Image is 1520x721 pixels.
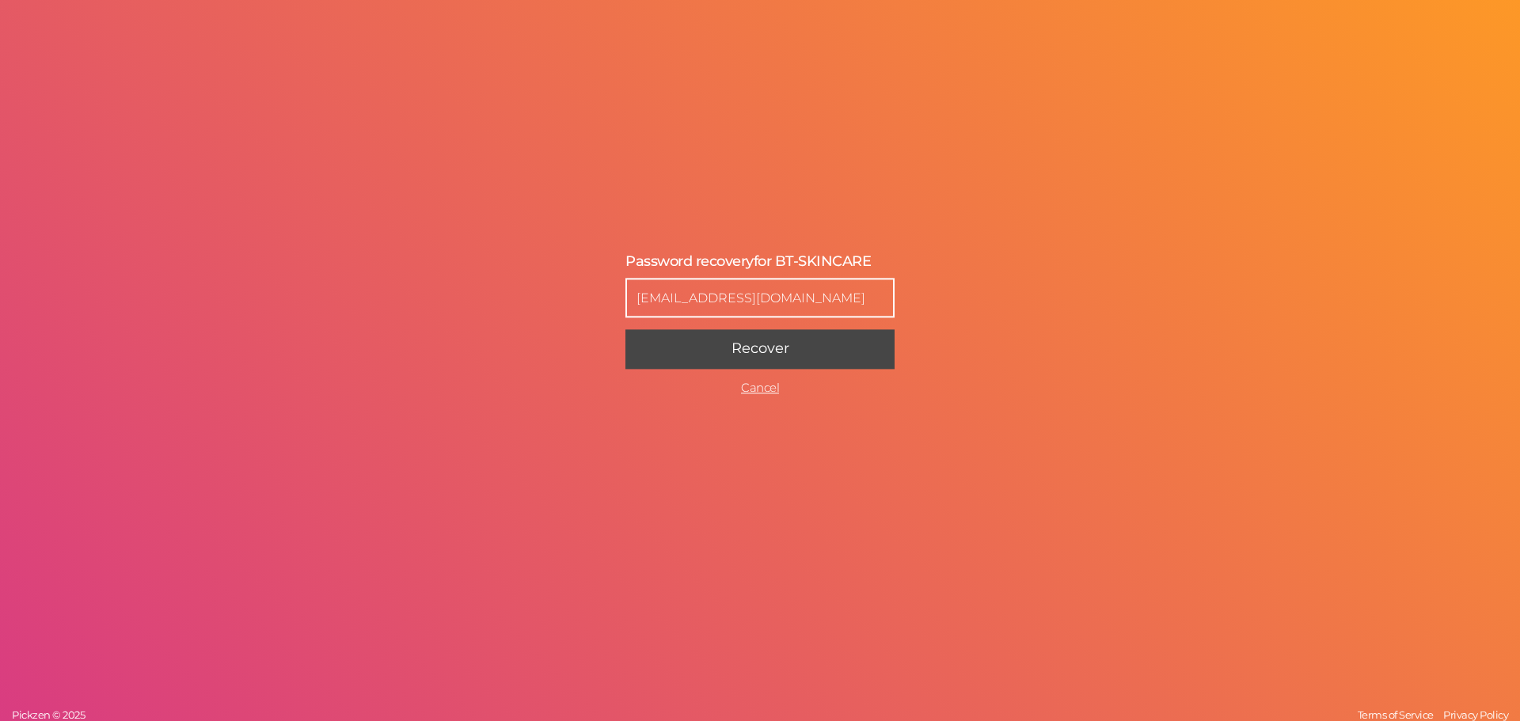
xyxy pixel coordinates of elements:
[1439,708,1512,721] a: Privacy Policy
[625,279,895,318] input: Enter your e-mail
[1358,708,1434,721] span: Terms of Service
[1354,708,1438,721] a: Terms of Service
[731,340,789,358] span: Recover
[625,252,754,270] span: Password recovery
[741,381,779,396] a: Cancel
[8,708,89,721] a: Pickzen © 2025
[625,330,895,370] button: Recover
[754,252,872,270] span: for BT-SKINCARE
[1443,708,1508,721] span: Privacy Policy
